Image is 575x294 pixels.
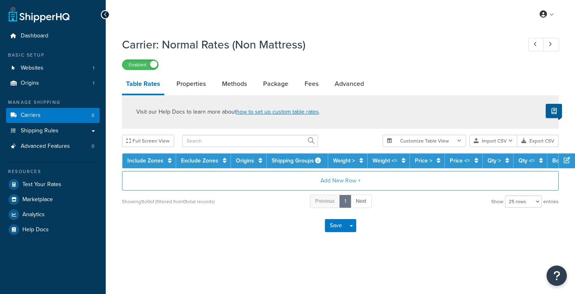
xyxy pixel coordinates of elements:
li: Advanced Features [6,139,100,154]
span: Show [491,196,503,207]
li: Websites [6,61,100,76]
a: Package [259,74,292,94]
span: Carriers [21,112,41,119]
a: Next [351,195,372,208]
a: Methods [218,74,251,94]
h1: Carrier: Normal Rates (Non Mattress) [122,37,513,53]
a: Qty > [488,156,501,165]
button: Open Resource Center [547,265,567,286]
a: Advanced Features0 [6,139,100,154]
div: Basic Setup [6,52,100,59]
a: how to set up custom table rates [236,108,319,116]
a: Analytics [6,207,100,222]
th: Shipping Groups [267,154,328,168]
li: Origins [6,76,100,91]
a: Advanced [331,74,368,94]
a: Include Zones [127,156,163,165]
a: 1 [339,195,351,208]
span: 0 [91,143,94,150]
span: Next [356,197,366,205]
a: Marketplace [6,192,100,207]
span: Previous [315,197,335,205]
span: 1 [93,65,94,72]
div: Resources [6,168,100,175]
button: Export CSV [517,135,559,147]
span: 8 [91,112,94,119]
li: Carriers [6,108,100,123]
a: Weight <= [372,156,397,165]
span: Dashboard [21,33,48,39]
input: Search [182,135,318,147]
button: Customize Table View [383,135,466,147]
a: Previous Record [528,38,544,51]
a: Price <= [450,156,470,165]
a: Origins [236,156,254,165]
span: Websites [21,65,44,72]
button: Full Screen View [122,135,174,147]
span: 1 [93,80,94,87]
span: Test Your Rates [22,181,61,188]
a: Qty <= [518,156,535,165]
span: Marketplace [22,196,53,203]
p: Visit our Help Docs to learn more about . [136,108,320,116]
a: Dashboard [6,29,100,44]
span: entries [543,196,559,207]
label: Enabled [122,60,158,70]
button: Save [325,219,347,232]
div: Manage Shipping [6,99,100,106]
span: Help Docs [22,226,49,233]
a: Shipping Rules [6,123,100,138]
a: Weight > [333,156,355,165]
button: Add New Row + [122,171,559,191]
span: Shipping Rules [21,127,59,134]
a: Help Docs [6,222,100,237]
button: Import CSV [469,135,517,147]
a: Fees [301,74,322,94]
a: Carriers8 [6,108,100,123]
a: Properties [172,74,210,94]
a: Previous [310,195,340,208]
a: Price > [415,156,432,165]
a: Websites1 [6,61,100,76]
a: Table Rates [122,74,164,95]
a: Next Record [543,38,559,51]
div: Showing 1 to 0 of (filtered from 0 total records) [122,196,215,207]
span: Analytics [22,211,45,218]
a: Test Your Rates [6,177,100,192]
a: Exclude Zones [181,156,218,165]
span: Origins [21,80,39,87]
button: Show Help Docs [546,104,562,118]
span: Advanced Features [21,143,70,150]
a: Origins1 [6,76,100,91]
